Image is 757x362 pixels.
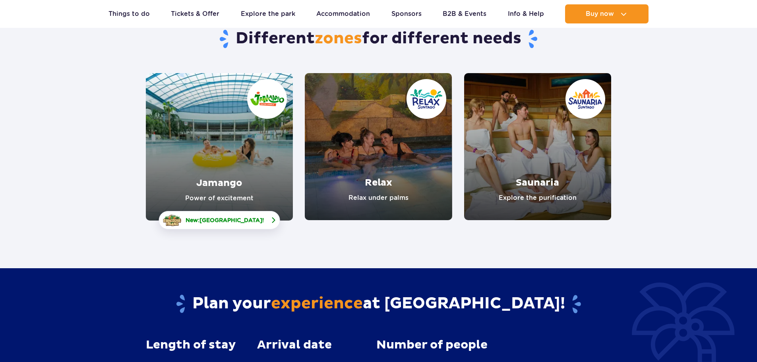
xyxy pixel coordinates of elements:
[199,217,262,223] span: [GEOGRAPHIC_DATA]
[565,4,649,23] button: Buy now
[316,4,370,23] a: Accommodation
[146,73,293,221] a: Jamango
[241,4,295,23] a: Explore the park
[159,211,280,229] a: New:[GEOGRAPHIC_DATA]!
[271,294,363,314] span: experience
[146,294,611,314] h2: Plan your at [GEOGRAPHIC_DATA]!
[315,29,362,48] span: zones
[146,29,611,49] h1: Different for different needs
[186,216,264,224] span: New: !
[305,73,452,220] a: Relax
[464,73,611,220] a: Saunaria
[146,338,236,352] span: Length of stay
[376,338,488,352] span: Number of people
[443,4,486,23] a: B2B & Events
[391,4,422,23] a: Sponsors
[508,4,544,23] a: Info & Help
[108,4,150,23] a: Things to do
[171,4,219,23] a: Tickets & Offer
[257,338,332,352] span: Arrival date
[586,10,614,17] span: Buy now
